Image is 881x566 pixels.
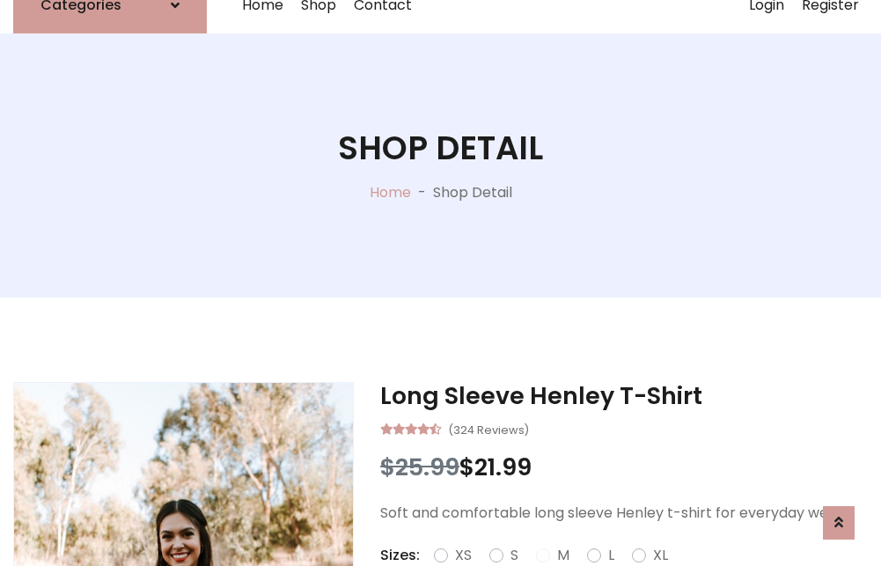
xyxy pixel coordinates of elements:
small: (324 Reviews) [448,418,529,439]
label: S [510,545,518,566]
a: Home [370,182,411,202]
p: Soft and comfortable long sleeve Henley t-shirt for everyday wear. [380,503,868,524]
h3: Long Sleeve Henley T-Shirt [380,382,868,410]
label: M [557,545,569,566]
h3: $ [380,453,868,481]
span: 21.99 [474,451,532,483]
h1: Shop Detail [338,129,543,167]
label: L [608,545,614,566]
p: Sizes: [380,545,420,566]
span: $25.99 [380,451,459,483]
label: XL [653,545,668,566]
p: Shop Detail [433,182,512,203]
p: - [411,182,433,203]
label: XS [455,545,472,566]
